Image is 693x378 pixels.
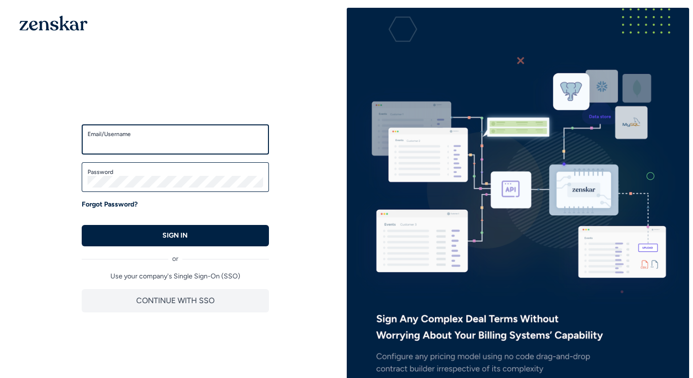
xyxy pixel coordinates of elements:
[19,16,88,31] img: 1OGAJ2xQqyY4LXKgY66KYq0eOWRCkrZdAb3gUhuVAqdWPZE9SRJmCz+oDMSn4zDLXe31Ii730ItAGKgCKgCCgCikA4Av8PJUP...
[82,246,269,264] div: or
[82,200,138,209] a: Forgot Password?
[88,168,263,176] label: Password
[162,231,188,241] p: SIGN IN
[82,289,269,312] button: CONTINUE WITH SSO
[82,272,269,281] p: Use your company's Single Sign-On (SSO)
[88,130,263,138] label: Email/Username
[82,225,269,246] button: SIGN IN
